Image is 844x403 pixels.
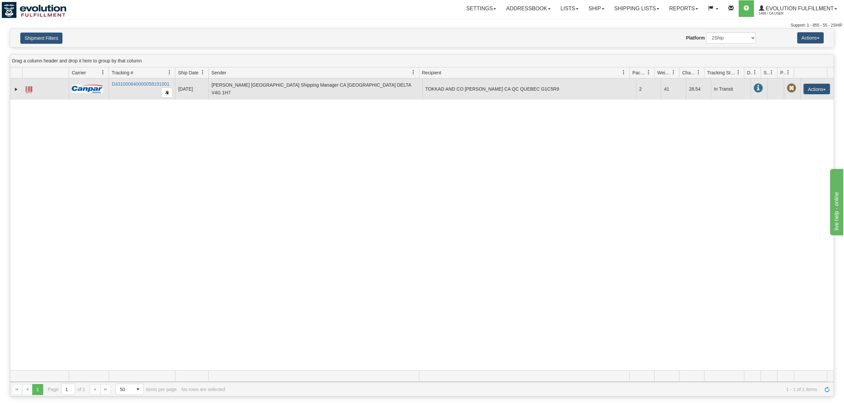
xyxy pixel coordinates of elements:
a: Ship Date filter column settings [197,67,208,78]
span: Pickup Not Assigned [787,84,796,93]
a: Packages filter column settings [643,67,654,78]
span: Sender [211,69,226,76]
td: TOKKAD AND CO [PERSON_NAME] CA QC QUEBEC G1C5R9 [422,78,636,100]
a: Recipient filter column settings [618,67,629,78]
a: Shipment Issues filter column settings [766,67,777,78]
a: Label [26,83,32,94]
td: [DATE] [175,78,208,100]
span: Page sizes drop down [116,384,144,395]
a: D431000840000058191001 [112,81,169,87]
a: Sender filter column settings [408,67,419,78]
a: Tracking # filter column settings [164,67,175,78]
input: Page 1 [61,384,75,395]
span: select [133,384,143,395]
a: Weight filter column settings [668,67,679,78]
td: 41 [661,78,686,100]
a: Lists [556,0,583,17]
a: Pickup Status filter column settings [783,67,794,78]
img: logo1488.jpg [2,2,66,18]
iframe: chat widget [829,168,843,235]
span: Page 1 [32,384,43,395]
span: Ship Date [178,69,198,76]
a: Shipping lists [609,0,664,17]
span: 1488 / CA User [759,10,809,17]
a: Refresh [822,384,832,395]
span: Carrier [72,69,86,76]
span: Tracking # [112,69,133,76]
div: No rows are selected [181,387,225,392]
span: Shipment Issues [764,69,769,76]
td: In Transit [711,78,751,100]
a: Tracking Status filter column settings [733,67,744,78]
button: Actions [803,84,830,94]
a: Evolution Fulfillment 1488 / CA User [754,0,842,17]
img: 14 - Canpar [72,85,103,93]
a: Expand [13,86,20,93]
a: Delivery Status filter column settings [749,67,761,78]
td: [PERSON_NAME] [GEOGRAPHIC_DATA] Shipping Manager CA [GEOGRAPHIC_DATA] DELTA V4G 1H7 [208,78,422,100]
button: Shipment Filters [20,33,62,44]
span: 1 - 1 of 1 items [230,387,817,392]
label: Platform [686,35,705,41]
span: Recipient [422,69,441,76]
a: Carrier filter column settings [97,67,109,78]
span: Charge [682,69,696,76]
span: Packages [632,69,646,76]
span: Evolution Fulfillment [764,6,834,11]
div: Support: 1 - 855 - 55 - 2SHIP [2,23,842,28]
button: Actions [797,32,824,43]
span: Delivery Status [747,69,753,76]
a: Charge filter column settings [693,67,704,78]
a: Addressbook [501,0,556,17]
span: Tracking Status [707,69,736,76]
a: Ship [583,0,609,17]
span: items per page [116,384,177,395]
button: Copy to clipboard [161,88,172,98]
td: 2 [636,78,661,100]
span: Weight [657,69,671,76]
a: Settings [461,0,501,17]
div: live help - online [5,4,61,12]
div: grid grouping header [10,54,834,67]
span: 50 [120,386,129,393]
span: Page of 1 [48,384,85,395]
a: Reports [664,0,703,17]
span: Pickup Status [780,69,786,76]
span: In Transit [754,84,763,93]
td: 28.54 [686,78,711,100]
